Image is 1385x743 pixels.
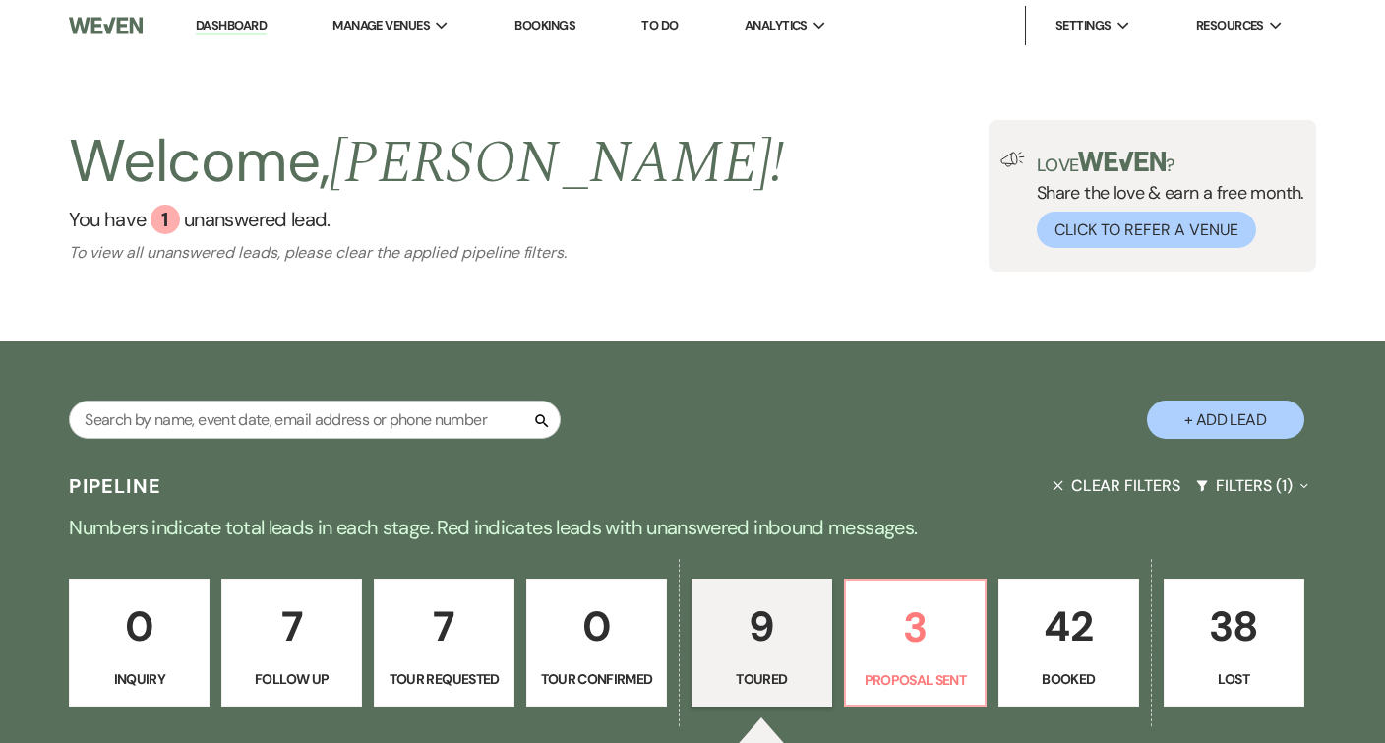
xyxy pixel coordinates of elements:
p: 9 [704,593,819,659]
button: Click to Refer a Venue [1037,212,1256,248]
a: 38Lost [1164,579,1304,707]
span: Resources [1196,16,1264,35]
div: Share the love & earn a free month. [1025,152,1304,248]
span: [PERSON_NAME] ! [330,118,784,209]
input: Search by name, event date, email address or phone number [69,401,561,439]
p: 38 [1176,593,1292,659]
a: 9Toured [692,579,832,707]
button: Filters (1) [1188,460,1316,512]
p: 3 [858,594,973,660]
a: 0Inquiry [69,579,210,707]
p: Booked [1011,668,1126,690]
p: Lost [1176,668,1292,690]
p: Tour Requested [387,668,502,690]
p: 7 [234,593,349,659]
p: 7 [387,593,502,659]
a: Dashboard [196,17,267,35]
a: 7Follow Up [221,579,362,707]
h3: Pipeline [69,472,161,500]
a: 42Booked [998,579,1139,707]
img: Weven Logo [69,5,143,46]
a: 7Tour Requested [374,579,514,707]
p: 0 [82,593,197,659]
span: Analytics [745,16,808,35]
div: 1 [151,205,180,234]
p: To view all unanswered leads, please clear the applied pipeline filters. [69,242,784,263]
p: 42 [1011,593,1126,659]
p: Tour Confirmed [539,668,654,690]
a: 3Proposal Sent [844,579,987,707]
p: Toured [704,668,819,690]
a: Bookings [514,17,575,33]
span: Manage Venues [332,16,430,35]
p: Proposal Sent [858,669,973,691]
a: 0Tour Confirmed [526,579,667,707]
img: weven-logo-green.svg [1078,152,1166,171]
button: Clear Filters [1045,460,1188,512]
a: You have 1 unanswered lead. [69,205,784,234]
h2: Welcome, [69,120,784,205]
p: Inquiry [82,668,197,690]
p: Love ? [1037,152,1304,174]
a: To Do [641,17,678,33]
p: 0 [539,593,654,659]
button: + Add Lead [1147,401,1304,439]
span: Settings [1055,16,1112,35]
p: Follow Up [234,668,349,690]
img: loud-speaker-illustration.svg [1000,152,1025,167]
